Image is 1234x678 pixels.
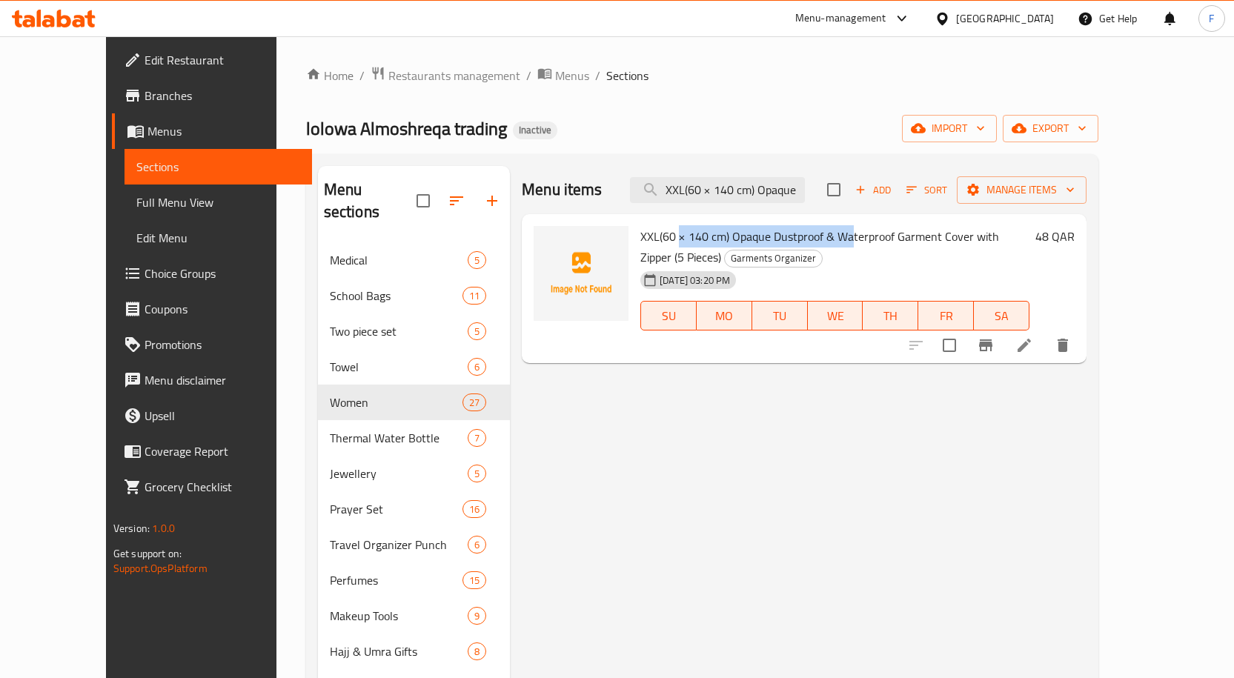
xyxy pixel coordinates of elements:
span: Edit Menu [136,229,300,247]
span: Coverage Report [145,442,300,460]
span: Perfumes [330,571,462,589]
button: TH [863,301,918,330]
span: 1.0.0 [152,519,175,538]
div: School Bags11 [318,278,510,313]
span: Coupons [145,300,300,318]
nav: breadcrumb [306,66,1098,85]
button: FR [918,301,974,330]
button: Add [849,179,897,202]
a: Choice Groups [112,256,312,291]
span: Promotions [145,336,300,353]
a: Edit menu item [1015,336,1033,354]
span: Women [330,393,462,411]
div: items [462,393,486,411]
span: 9 [468,609,485,623]
span: Select section [818,174,849,205]
span: Sections [606,67,648,84]
span: Thermal Water Bottle [330,429,468,447]
div: Women27 [318,385,510,420]
a: Coupons [112,291,312,327]
span: 6 [468,538,485,552]
li: / [526,67,531,84]
span: Add [853,182,893,199]
li: / [595,67,600,84]
span: Travel Organizer Punch [330,536,468,554]
span: TH [869,305,912,327]
span: Grocery Checklist [145,478,300,496]
span: Menus [555,67,589,84]
div: items [462,571,486,589]
div: items [468,429,486,447]
span: 5 [468,325,485,339]
span: export [1015,119,1087,138]
div: Jewellery5 [318,456,510,491]
span: XXL(60 × 140 cm) Opaque Dustproof & Waterproof Garment Cover with Zipper (5 Pieces) [640,225,999,268]
div: Medical5 [318,242,510,278]
span: 5 [468,467,485,481]
span: 16 [463,502,485,516]
a: Upsell [112,398,312,433]
a: Edit Restaurant [112,42,312,78]
div: items [462,500,486,518]
span: Choice Groups [145,265,300,282]
div: Menu-management [795,10,886,27]
span: 27 [463,396,485,410]
span: F [1209,10,1214,27]
a: Menus [537,66,589,85]
a: Edit Menu [125,220,312,256]
span: Hajj & Umra Gifts [330,642,468,660]
span: School Bags [330,287,462,305]
span: Towel [330,358,468,376]
input: search [630,177,805,203]
button: MO [697,301,752,330]
a: Full Menu View [125,185,312,220]
h2: Menu sections [324,179,417,223]
a: Coverage Report [112,433,312,469]
button: TU [752,301,808,330]
span: SA [980,305,1024,327]
a: Branches [112,78,312,113]
span: Edit Restaurant [145,51,300,69]
span: Select all sections [408,185,439,216]
div: Jewellery [330,465,468,482]
span: MO [703,305,746,327]
a: Grocery Checklist [112,469,312,505]
span: 15 [463,574,485,588]
a: Sections [125,149,312,185]
div: Towel6 [318,349,510,385]
span: Prayer Set [330,500,462,518]
img: XXL(60 × 140 cm) Opaque Dustproof & Waterproof Garment Cover with Zipper (5 Pieces) [534,226,628,321]
span: 6 [468,360,485,374]
div: items [462,287,486,305]
div: Thermal Water Bottle7 [318,420,510,456]
div: Medical [330,251,468,269]
span: Sections [136,158,300,176]
button: delete [1045,328,1081,363]
span: Version: [113,519,150,538]
button: Add section [474,183,510,219]
span: 8 [468,645,485,659]
button: Sort [903,179,951,202]
button: SU [640,301,697,330]
a: Home [306,67,354,84]
span: import [914,119,985,138]
span: SU [647,305,691,327]
span: Get support on: [113,544,182,563]
span: lolowa Almoshreqa trading [306,112,507,145]
span: Garments Organizer [725,250,822,267]
div: items [468,465,486,482]
a: Promotions [112,327,312,362]
span: Makeup Tools [330,607,468,625]
span: Manage items [969,181,1075,199]
div: Makeup Tools9 [318,598,510,634]
span: 5 [468,253,485,267]
li: / [359,67,365,84]
span: Select to update [934,330,965,361]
